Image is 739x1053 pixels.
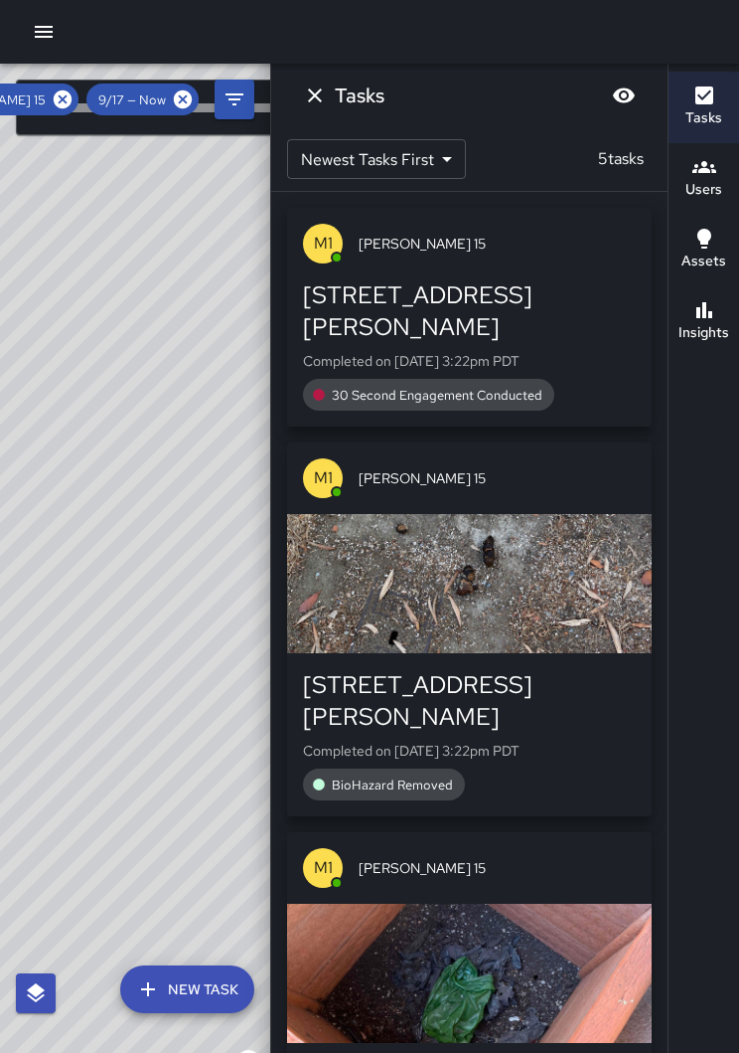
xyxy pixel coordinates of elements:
button: Tasks [668,72,739,143]
div: [STREET_ADDRESS][PERSON_NAME] [303,669,636,733]
h6: Users [685,179,722,201]
button: New Task [120,965,254,1013]
button: Users [668,143,739,215]
button: Assets [668,215,739,286]
div: 9/17 — Now [86,84,199,115]
span: [PERSON_NAME] 15 [359,234,636,254]
button: Blur [604,76,644,115]
p: M1 [314,232,333,256]
h6: Tasks [335,80,384,111]
button: M1[PERSON_NAME] 15[STREET_ADDRESS][PERSON_NAME]Completed on [DATE] 3:22pm PDTBioHazard Removed [287,442,652,816]
button: Insights [668,286,739,358]
span: BioHazard Removed [320,777,465,793]
h6: Tasks [685,107,722,129]
button: Dismiss [295,76,335,115]
button: M1[PERSON_NAME] 15[STREET_ADDRESS][PERSON_NAME]Completed on [DATE] 3:22pm PDT30 Second Engagement... [287,208,652,427]
h6: Insights [678,322,729,344]
p: 5 tasks [590,147,652,171]
p: Completed on [DATE] 3:22pm PDT [303,351,636,371]
p: Completed on [DATE] 3:22pm PDT [303,741,636,761]
div: [STREET_ADDRESS][PERSON_NAME] [303,279,636,343]
button: Filters [215,80,254,119]
span: 30 Second Engagement Conducted [320,387,554,404]
p: M1 [314,856,333,880]
div: Newest Tasks First [287,139,466,179]
span: [PERSON_NAME] 15 [359,468,636,488]
p: M1 [314,466,333,490]
span: 9/17 — Now [86,91,178,108]
span: [PERSON_NAME] 15 [359,858,636,878]
h6: Assets [681,251,726,272]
